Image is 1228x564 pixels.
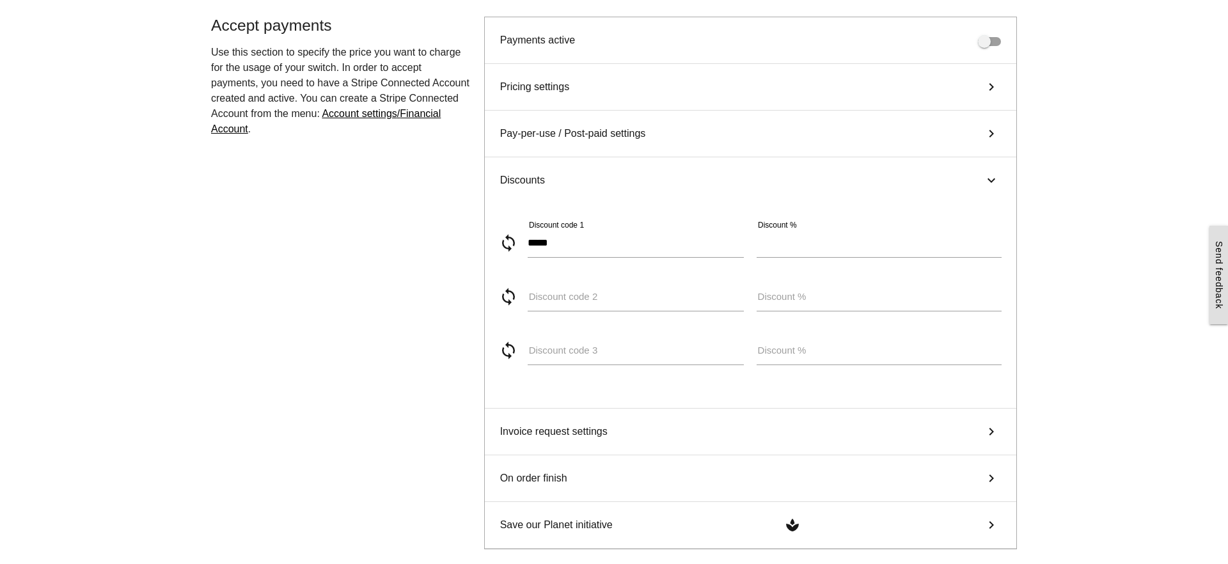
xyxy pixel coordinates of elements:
[529,343,743,358] label: Discount code 3
[758,343,807,358] label: Discount %
[500,126,646,141] span: Pay-per-use / Post-paid settings
[499,287,528,306] i: sync
[500,517,613,533] span: Save our Planet initiative
[529,290,743,304] label: Discount code 2
[211,17,332,34] span: Accept payments
[500,35,575,45] span: Payments active
[211,108,441,134] a: /
[982,471,1001,486] i: keyboard_arrow_right
[1209,226,1228,324] a: Send feedback
[529,219,700,231] label: Discount code 1
[984,171,999,190] i: keyboard_arrow_right
[500,79,570,95] span: Pricing settings
[758,290,807,304] label: Discount %
[211,45,471,137] p: .
[500,173,545,188] span: Discounts
[982,517,1001,533] i: keyboard_arrow_right
[499,341,528,360] i: sync
[500,424,608,439] span: Invoice request settings
[211,47,469,119] span: Use this section to specify the price you want to charge for the usage of your switch. In order t...
[758,219,797,231] label: Discount %
[500,471,567,486] span: On order finish
[783,517,802,533] i: spa
[982,79,1001,95] i: keyboard_arrow_right
[322,108,397,119] span: Account settings
[982,126,1001,141] i: keyboard_arrow_right
[499,233,528,253] i: sync
[982,424,1001,439] i: keyboard_arrow_right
